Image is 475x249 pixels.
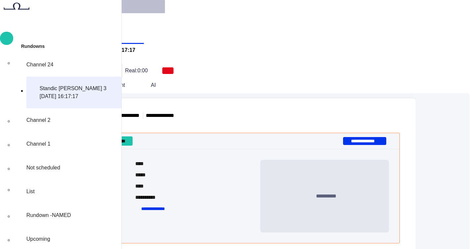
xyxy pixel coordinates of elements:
[214,13,237,22] p: 09:20:07
[40,85,119,100] p: Standic [PERSON_NAME] 3 [DATE] 16:17:17
[26,211,71,219] p: Rundown -NAMED
[13,180,121,203] div: List
[26,235,50,243] p: Upcoming
[125,67,148,75] p: Real: 0:00
[26,188,35,196] p: List
[26,77,121,108] div: Standic [PERSON_NAME] 3 [DATE] 16:17:17
[26,61,53,69] p: Channel 24
[26,140,50,148] p: Channel 1
[21,43,45,50] p: Rundowns
[239,15,261,21] p: GMT+02:00
[26,116,50,124] p: Channel 2
[26,164,60,172] p: Not scheduled
[139,79,158,91] button: AI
